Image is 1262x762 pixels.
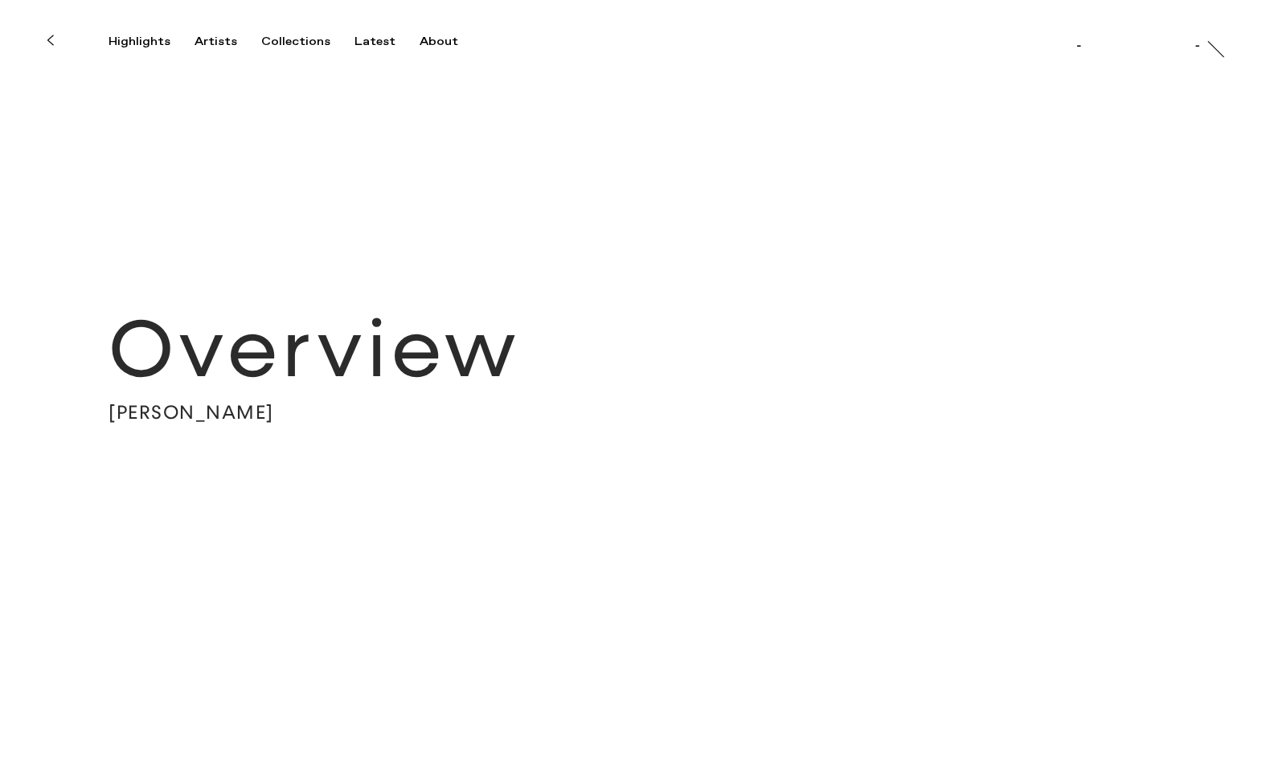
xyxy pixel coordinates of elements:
[109,400,1153,424] span: [PERSON_NAME]
[109,35,195,49] button: Highlights
[354,35,395,49] div: Latest
[195,35,237,49] div: Artists
[1219,65,1235,131] a: At Trayler
[354,35,420,49] button: Latest
[261,35,354,49] button: Collections
[1076,31,1200,47] a: [PERSON_NAME]
[1076,47,1200,59] div: [PERSON_NAME]
[420,35,458,49] div: About
[261,35,330,49] div: Collections
[109,300,1153,400] h2: Overview
[1206,65,1219,133] div: At Trayler
[420,35,482,49] button: About
[109,35,170,49] div: Highlights
[195,35,261,49] button: Artists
